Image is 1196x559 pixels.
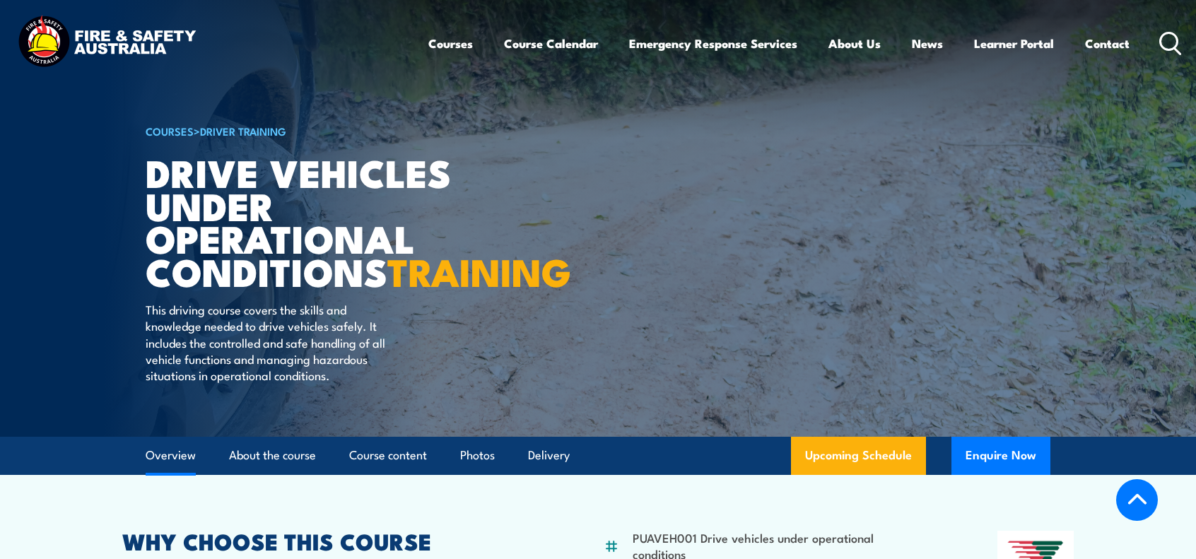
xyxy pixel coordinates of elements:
[200,123,286,139] a: Driver Training
[951,437,1050,475] button: Enquire Now
[349,437,427,474] a: Course content
[387,241,571,300] strong: TRAINING
[146,437,196,474] a: Overview
[146,301,404,384] p: This driving course covers the skills and knowledge needed to drive vehicles safely. It includes ...
[146,123,194,139] a: COURSES
[629,25,797,62] a: Emergency Response Services
[974,25,1054,62] a: Learner Portal
[828,25,881,62] a: About Us
[146,155,495,288] h1: Drive Vehicles under Operational Conditions
[791,437,926,475] a: Upcoming Schedule
[1085,25,1130,62] a: Contact
[504,25,598,62] a: Course Calendar
[912,25,943,62] a: News
[229,437,316,474] a: About the course
[528,437,570,474] a: Delivery
[428,25,473,62] a: Courses
[122,531,535,551] h2: WHY CHOOSE THIS COURSE
[146,122,495,139] h6: >
[460,437,495,474] a: Photos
